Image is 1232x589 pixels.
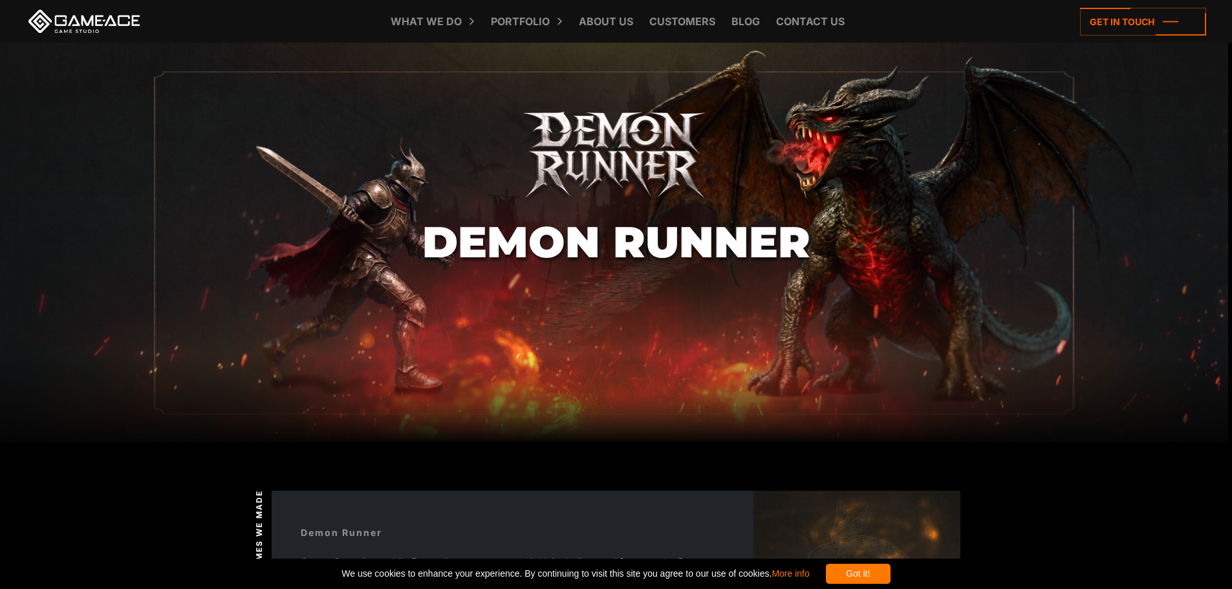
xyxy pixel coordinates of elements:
div: Got it! [826,564,891,584]
span: Games we made [254,489,265,574]
div: Demon Runner [301,526,382,539]
h1: Demon Runner [422,219,810,266]
a: More info [772,568,809,579]
a: Get in touch [1080,8,1206,36]
em: Demon Runner [301,556,363,567]
span: We use cookies to enhance your experience. By continuing to visit this site you agree to our use ... [341,564,809,584]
